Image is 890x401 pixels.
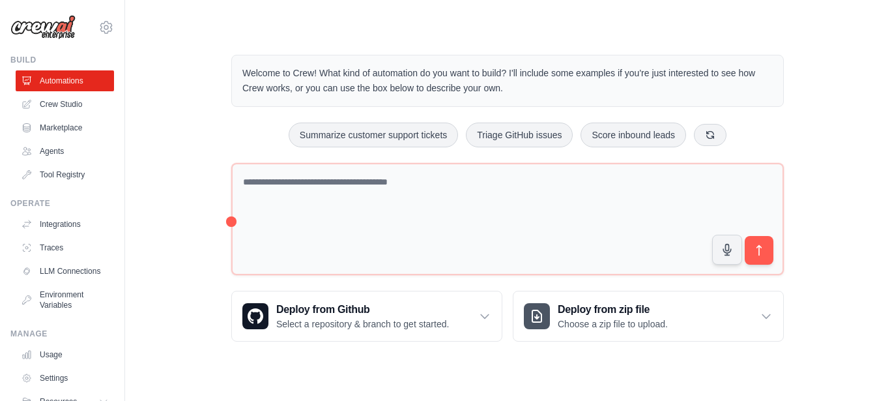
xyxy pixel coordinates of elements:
div: Operate [10,198,114,209]
a: Tool Registry [16,164,114,185]
h3: Deploy from zip file [558,302,668,318]
p: Welcome to Crew! What kind of automation do you want to build? I'll include some examples if you'... [242,66,773,96]
img: Logo [10,15,76,40]
a: Settings [16,368,114,389]
a: LLM Connections [16,261,114,282]
button: Score inbound leads [581,123,686,147]
div: Manage [10,329,114,339]
div: Build [10,55,114,65]
button: Summarize customer support tickets [289,123,458,147]
iframe: Chat Widget [825,338,890,401]
p: Choose a zip file to upload. [558,318,668,331]
h3: Deploy from Github [276,302,449,318]
a: Marketplace [16,117,114,138]
a: Integrations [16,214,114,235]
button: Triage GitHub issues [466,123,573,147]
a: Agents [16,141,114,162]
a: Traces [16,237,114,258]
a: Automations [16,70,114,91]
a: Usage [16,344,114,365]
a: Environment Variables [16,284,114,316]
a: Crew Studio [16,94,114,115]
p: Select a repository & branch to get started. [276,318,449,331]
